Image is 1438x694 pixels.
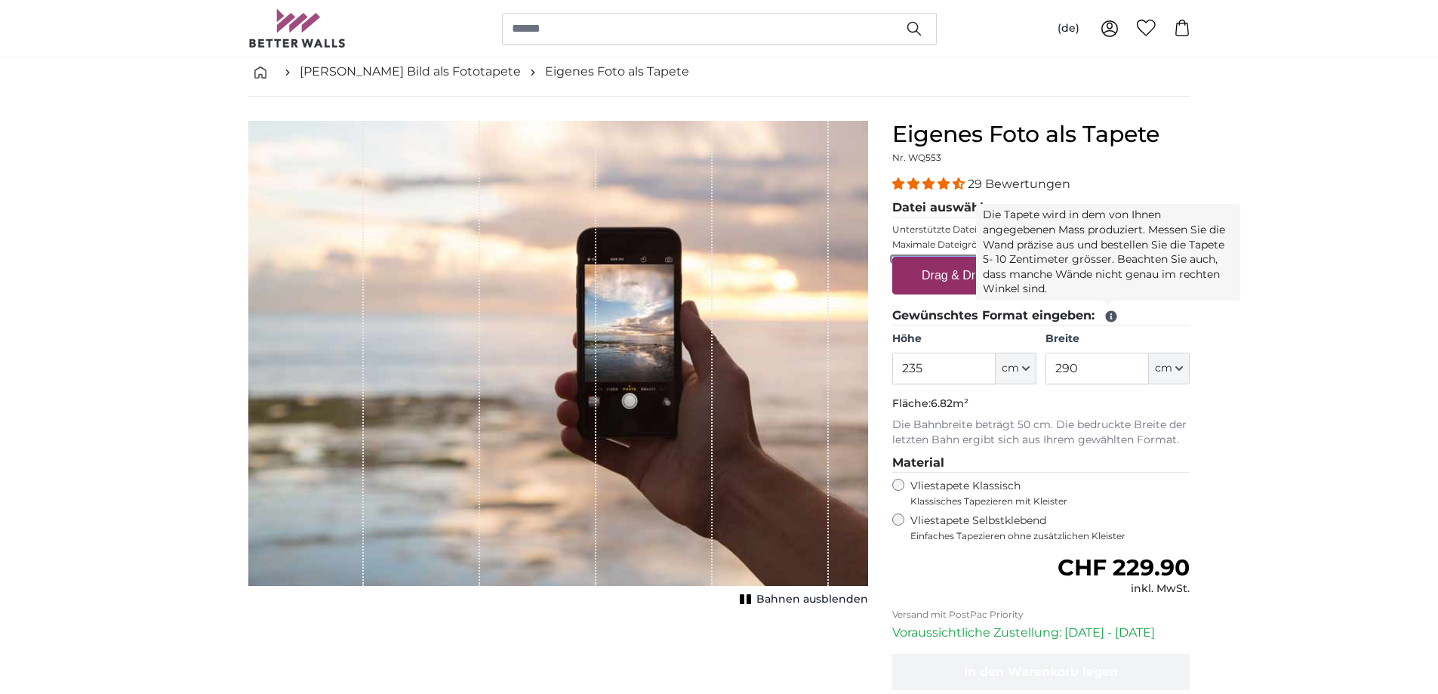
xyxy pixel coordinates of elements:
p: Unterstützte Dateiformate JPG, PNG, TIFF, PDF. [892,224,1190,236]
p: Voraussichtliche Zustellung: [DATE] - [DATE] [892,624,1190,642]
legend: Datei auswählen [892,199,1190,217]
p: Versand mit PostPac Priority [892,609,1190,621]
label: Drag & Drop Ihrer Dateien oder [916,261,1167,291]
div: 1 of 1 [248,121,868,610]
span: Klassisches Tapezieren mit Kleister [910,495,1178,507]
span: CHF 229.90 [1058,554,1190,581]
button: cm [1149,353,1190,384]
span: cm [1155,361,1172,376]
nav: breadcrumbs [248,48,1190,97]
button: (de) [1045,15,1092,42]
p: Fläche: [892,396,1190,412]
a: [PERSON_NAME] Bild als Fototapete [300,63,521,81]
span: Einfaches Tapezieren ohne zusätzlichen Kleister [910,530,1190,542]
span: 6.82m² [931,396,968,410]
label: Breite [1045,332,1190,347]
img: Betterwalls [248,9,346,48]
u: Durchsuchen [1089,269,1160,282]
span: cm [1002,361,1019,376]
h1: Eigenes Foto als Tapete [892,121,1190,148]
button: Bahnen ausblenden [735,589,868,610]
span: Nr. WQ553 [892,152,941,163]
p: Maximale Dateigrösse 200MB. [892,239,1190,251]
p: Die Bahnbreite beträgt 50 cm. Die bedruckte Breite der letzten Bahn ergibt sich aus Ihrem gewählt... [892,418,1190,448]
legend: Gewünschtes Format eingeben: [892,307,1190,325]
span: 4.34 stars [892,177,968,191]
span: Bahnen ausblenden [756,592,868,607]
label: Vliestapete Selbstklebend [910,514,1190,542]
a: Eigenes Foto als Tapete [545,63,689,81]
span: 29 Bewertungen [968,177,1070,191]
span: In den Warenkorb legen [964,665,1118,679]
button: In den Warenkorb legen [892,654,1190,690]
label: Vliestapete Klassisch [910,479,1178,507]
label: Höhe [892,332,1036,347]
legend: Material [892,454,1190,473]
div: inkl. MwSt. [1058,581,1190,597]
button: cm [996,353,1036,384]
